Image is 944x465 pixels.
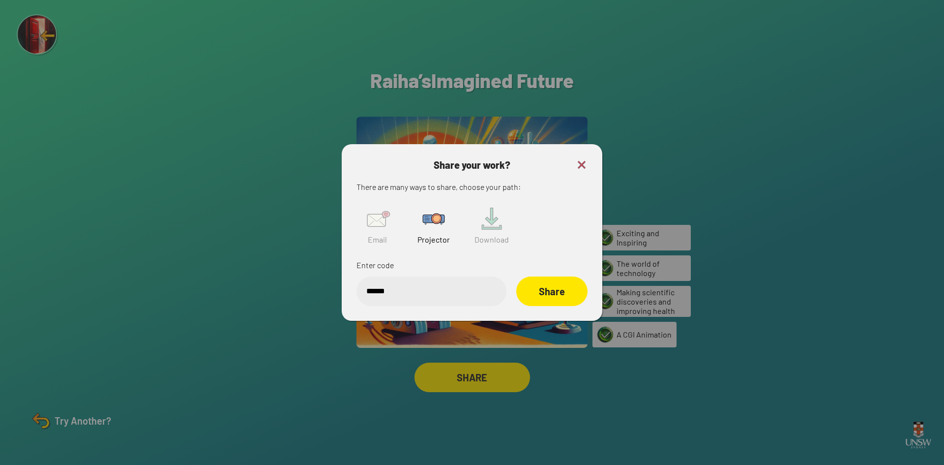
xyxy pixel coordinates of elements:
span: Projector [417,235,450,244]
img: Projector [418,203,449,235]
img: Email [361,203,393,235]
h3: Share your work? [356,159,588,171]
p: There are many ways to share, choose your path: [356,181,588,193]
img: Close [576,159,588,171]
p: Enter code [356,259,588,272]
span: Email [368,235,387,244]
span: Download [474,235,509,244]
div: Share [516,277,588,306]
img: Download [476,203,507,235]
